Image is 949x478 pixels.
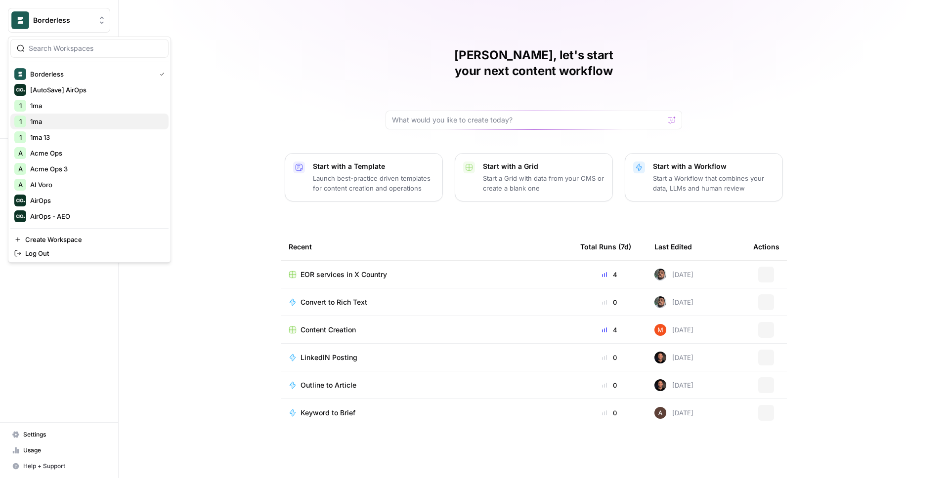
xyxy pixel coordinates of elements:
[30,85,161,95] span: [AutoSave] AirOps
[8,458,110,474] button: Help + Support
[580,408,639,418] div: 0
[18,148,23,158] span: A
[14,210,26,222] img: AirOps - AEO Logo
[289,270,564,279] a: EOR services in X Country
[392,115,664,125] input: What would you like to create today?
[301,408,355,418] span: Keyword to Brief
[654,352,693,363] div: [DATE]
[33,15,93,25] span: Borderless
[19,132,22,142] span: 1
[301,270,387,279] span: EOR services in X Country
[289,233,564,260] div: Recent
[386,47,682,79] h1: [PERSON_NAME], let's start your next content workflow
[25,248,161,258] span: Log Out
[654,269,693,280] div: [DATE]
[654,296,693,308] div: [DATE]
[285,153,443,201] button: Start with a TemplateLaunch best-practice driven templates for content creation and operations
[313,173,434,193] p: Launch best-practice driven templates for content creation and operations
[654,296,666,308] img: u93l1oyz1g39q1i4vkrv6vz0p6p4
[753,233,779,260] div: Actions
[654,324,693,336] div: [DATE]
[455,153,613,201] button: Start with a GridStart a Grid with data from your CMS or create a blank one
[580,325,639,335] div: 4
[654,352,666,363] img: eu7dk7ikjikpmnmm9h80gf881ba6
[29,43,162,53] input: Search Workspaces
[653,161,775,171] p: Start with a Workflow
[313,161,434,171] p: Start with a Template
[654,233,692,260] div: Last Edited
[580,233,631,260] div: Total Runs (7d)
[580,297,639,307] div: 0
[653,173,775,193] p: Start a Workflow that combines your data, LLMs and human review
[14,84,26,96] img: [AutoSave] AirOps Logo
[14,68,26,80] img: Borderless Logo
[23,430,106,439] span: Settings
[10,233,169,246] a: Create Workspace
[30,148,161,158] span: Acme Ops
[19,101,22,111] span: 1
[8,427,110,442] a: Settings
[289,408,564,418] a: Keyword to Brief
[625,153,783,201] button: Start with a WorkflowStart a Workflow that combines your data, LLMs and human review
[289,353,564,362] a: LinkedIN Posting
[18,180,23,190] span: A
[289,325,564,335] a: Content Creation
[30,117,161,126] span: 1ma
[30,132,161,142] span: 1ma 13
[23,446,106,455] span: Usage
[301,353,357,362] span: LinkedIN Posting
[289,297,564,307] a: Convert to Rich Text
[11,11,29,29] img: Borderless Logo
[30,69,152,79] span: Borderless
[580,380,639,390] div: 0
[8,8,110,33] button: Workspace: Borderless
[301,297,367,307] span: Convert to Rich Text
[30,196,161,205] span: AirOps
[301,380,356,390] span: Outline to Article
[654,324,666,336] img: sz8z2q5fm92ue6ceb7f6zfeqclgu
[8,37,171,263] div: Workspace: Borderless
[18,164,23,174] span: A
[23,462,106,471] span: Help + Support
[19,117,22,126] span: 1
[654,379,693,391] div: [DATE]
[483,173,604,193] p: Start a Grid with data from your CMS or create a blank one
[30,164,161,174] span: Acme Ops 3
[654,379,666,391] img: eu7dk7ikjikpmnmm9h80gf881ba6
[30,211,161,221] span: AirOps - AEO
[8,442,110,458] a: Usage
[654,407,693,419] div: [DATE]
[580,353,639,362] div: 0
[10,246,169,260] a: Log Out
[289,380,564,390] a: Outline to Article
[483,161,604,171] p: Start with a Grid
[14,195,26,206] img: AirOps Logo
[580,270,639,279] div: 4
[25,235,161,244] span: Create Workspace
[301,325,356,335] span: Content Creation
[30,180,161,190] span: AI Voro
[30,101,161,111] span: 1ma
[654,407,666,419] img: wtbmvrjo3qvncyiyitl6zoukl9gz
[654,269,666,280] img: u93l1oyz1g39q1i4vkrv6vz0p6p4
